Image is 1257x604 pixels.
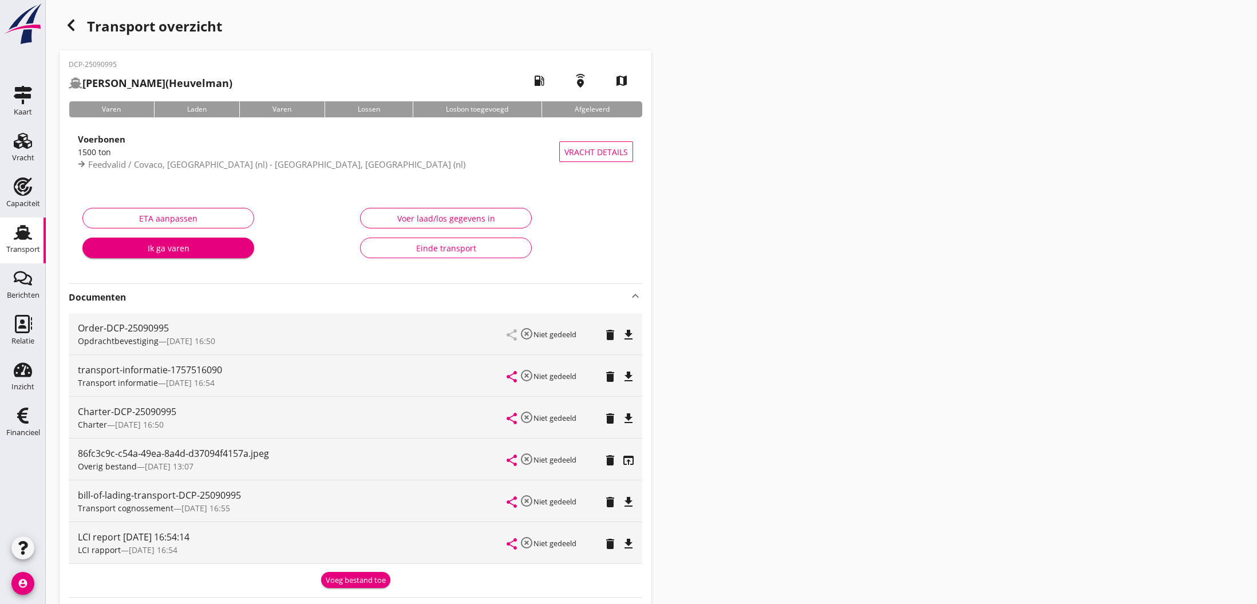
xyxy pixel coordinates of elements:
i: highlight_off [520,494,533,508]
div: Lossen [325,101,413,117]
p: DCP-25090995 [69,60,232,70]
i: highlight_off [520,536,533,550]
i: highlight_off [520,410,533,424]
button: Voeg bestand toe [321,572,390,588]
div: — [78,460,507,472]
div: bill-of-lading-transport-DCP-25090995 [78,488,507,502]
div: transport-informatie-1757516090 [78,363,507,377]
i: delete [603,328,617,342]
i: file_download [622,412,635,425]
div: — [78,419,507,431]
span: Transport cognossement [78,503,173,514]
div: — [78,335,507,347]
i: open_in_browser [622,453,635,467]
small: Niet gedeeld [533,538,576,548]
span: Feedvalid / Covaco, [GEOGRAPHIC_DATA] (nl) - [GEOGRAPHIC_DATA], [GEOGRAPHIC_DATA] (nl) [88,159,465,170]
div: 1500 ton [78,146,559,158]
div: Capaciteit [6,200,40,207]
small: Niet gedeeld [533,496,576,507]
i: file_download [622,537,635,551]
span: [DATE] 16:54 [129,544,177,555]
i: delete [603,453,617,467]
button: Ik ga varen [82,238,254,258]
i: share [505,370,519,384]
span: [DATE] 16:50 [167,335,215,346]
span: [DATE] 16:50 [115,419,164,430]
div: — [78,544,507,556]
button: ETA aanpassen [82,208,254,228]
div: Voer laad/los gegevens in [370,212,522,224]
i: delete [603,370,617,384]
i: share [505,412,519,425]
span: Overig bestand [78,461,137,472]
div: Transport [6,246,40,253]
span: Charter [78,419,107,430]
span: Vracht details [564,146,628,158]
i: keyboard_arrow_up [628,289,642,303]
span: Opdrachtbevestiging [78,335,159,346]
h2: (Heuvelman) [69,76,232,91]
i: share [505,537,519,551]
div: Transport overzicht [60,14,651,41]
i: share [505,495,519,509]
div: Charter-DCP-25090995 [78,405,507,419]
strong: Voerbonen [78,133,125,145]
div: Order-DCP-25090995 [78,321,507,335]
strong: Documenten [69,291,628,304]
div: Inzicht [11,383,34,390]
i: map [606,65,638,97]
div: Laden [154,101,240,117]
button: Vracht details [559,141,633,162]
div: Berichten [7,291,39,299]
i: highlight_off [520,452,533,466]
i: file_download [622,370,635,384]
span: [DATE] 16:55 [181,503,230,514]
small: Niet gedeeld [533,413,576,423]
img: logo-small.a267ee39.svg [2,3,44,45]
div: Vracht [12,154,34,161]
div: Kaart [14,108,32,116]
span: [DATE] 16:54 [166,377,215,388]
i: delete [603,537,617,551]
div: LCI report [DATE] 16:54:14 [78,530,507,544]
i: emergency_share [564,65,596,97]
div: Voeg bestand toe [326,575,386,586]
i: delete [603,412,617,425]
i: file_download [622,328,635,342]
button: Voer laad/los gegevens in [360,208,532,228]
div: Relatie [11,337,34,345]
i: account_circle [11,572,34,595]
div: Einde transport [370,242,522,254]
div: Afgeleverd [541,101,643,117]
i: share [505,453,519,467]
span: Transport informatie [78,377,158,388]
span: LCI rapport [78,544,121,555]
small: Niet gedeeld [533,455,576,465]
button: Einde transport [360,238,532,258]
small: Niet gedeeld [533,329,576,339]
div: Varen [239,101,325,117]
div: — [78,377,507,389]
div: Varen [69,101,154,117]
i: file_download [622,495,635,509]
i: highlight_off [520,369,533,382]
strong: [PERSON_NAME] [82,76,165,90]
a: Voerbonen1500 tonFeedvalid / Covaco, [GEOGRAPHIC_DATA] (nl) - [GEOGRAPHIC_DATA], [GEOGRAPHIC_DATA... [69,127,642,177]
small: Niet gedeeld [533,371,576,381]
div: 86fc3c9c-c54a-49ea-8a4d-d37094f4157a.jpeg [78,447,507,460]
i: local_gas_station [523,65,555,97]
div: Losbon toegevoegd [413,101,541,117]
span: [DATE] 13:07 [145,461,193,472]
div: ETA aanpassen [92,212,244,224]
div: Financieel [6,429,40,436]
i: delete [603,495,617,509]
i: highlight_off [520,327,533,341]
div: — [78,502,507,514]
div: Ik ga varen [92,242,245,254]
